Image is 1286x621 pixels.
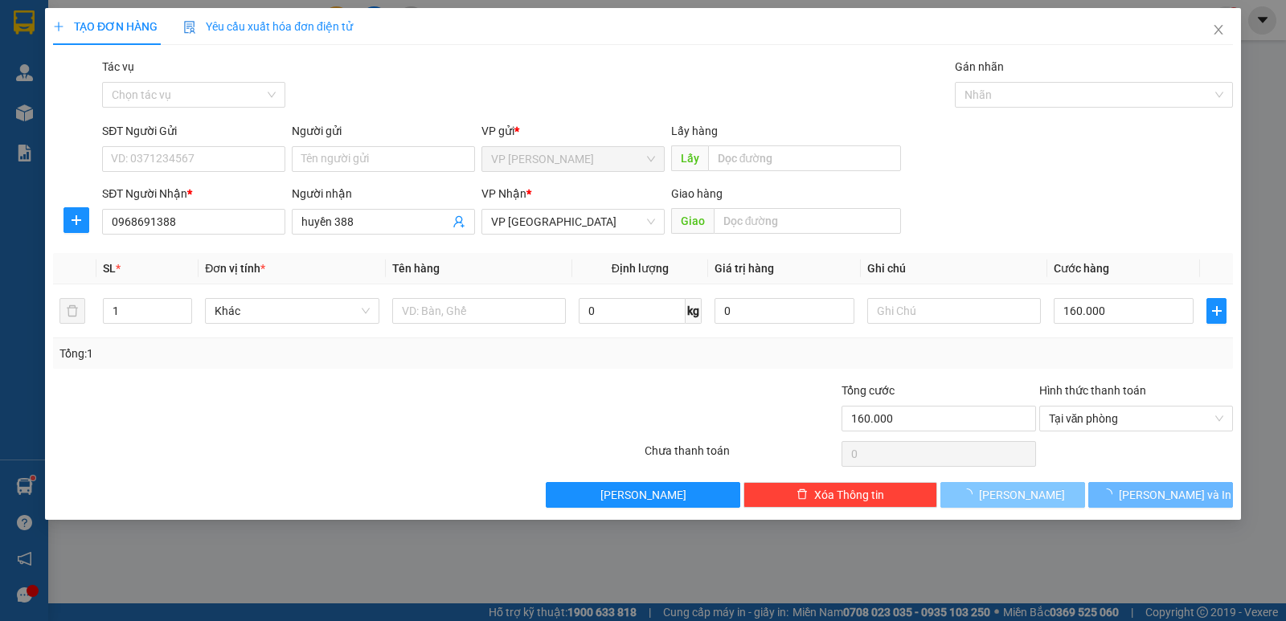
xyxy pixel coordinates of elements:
[1196,8,1241,53] button: Close
[600,486,686,504] span: [PERSON_NAME]
[1049,407,1223,431] span: Tại văn phòng
[53,20,158,33] span: TẠO ĐƠN HÀNG
[861,253,1047,284] th: Ghi chú
[955,60,1004,73] label: Gán nhãn
[671,145,708,171] span: Lấy
[63,207,89,233] button: plus
[1207,304,1226,317] span: plus
[392,298,566,324] input: VD: Bàn, Ghế
[183,20,353,33] span: Yêu cầu xuất hóa đơn điện tử
[867,298,1041,324] input: Ghi Chú
[53,21,64,32] span: plus
[215,299,369,323] span: Khác
[102,122,285,140] div: SĐT Người Gửi
[612,262,669,275] span: Định lượng
[292,122,475,140] div: Người gửi
[292,185,475,202] div: Người nhận
[797,488,808,501] span: delete
[979,486,1065,504] span: [PERSON_NAME]
[453,215,465,228] span: user-add
[102,185,285,202] div: SĐT Người Nhận
[481,187,526,200] span: VP Nhận
[1101,488,1119,500] span: loading
[714,208,902,234] input: Dọc đường
[671,125,718,137] span: Lấy hàng
[708,145,902,171] input: Dọc đường
[59,298,85,324] button: delete
[205,262,265,275] span: Đơn vị tính
[643,442,840,470] div: Chưa thanh toán
[743,482,937,508] button: deleteXóa Thông tin
[842,384,895,397] span: Tổng cước
[183,21,196,34] img: icon
[491,147,655,171] span: VP MỘC CHÂU
[671,208,714,234] span: Giao
[671,187,723,200] span: Giao hàng
[715,298,854,324] input: 0
[961,488,979,500] span: loading
[1039,384,1146,397] label: Hình thức thanh toán
[491,210,655,234] span: VP HÀ NỘI
[1119,486,1231,504] span: [PERSON_NAME] và In
[59,345,498,362] div: Tổng: 1
[814,486,884,504] span: Xóa Thông tin
[715,262,774,275] span: Giá trị hàng
[103,262,116,275] span: SL
[392,262,440,275] span: Tên hàng
[1088,482,1233,508] button: [PERSON_NAME] và In
[940,482,1085,508] button: [PERSON_NAME]
[1212,23,1225,36] span: close
[1054,262,1109,275] span: Cước hàng
[1206,298,1227,324] button: plus
[481,122,665,140] div: VP gửi
[686,298,702,324] span: kg
[546,482,739,508] button: [PERSON_NAME]
[64,214,88,227] span: plus
[102,60,134,73] label: Tác vụ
